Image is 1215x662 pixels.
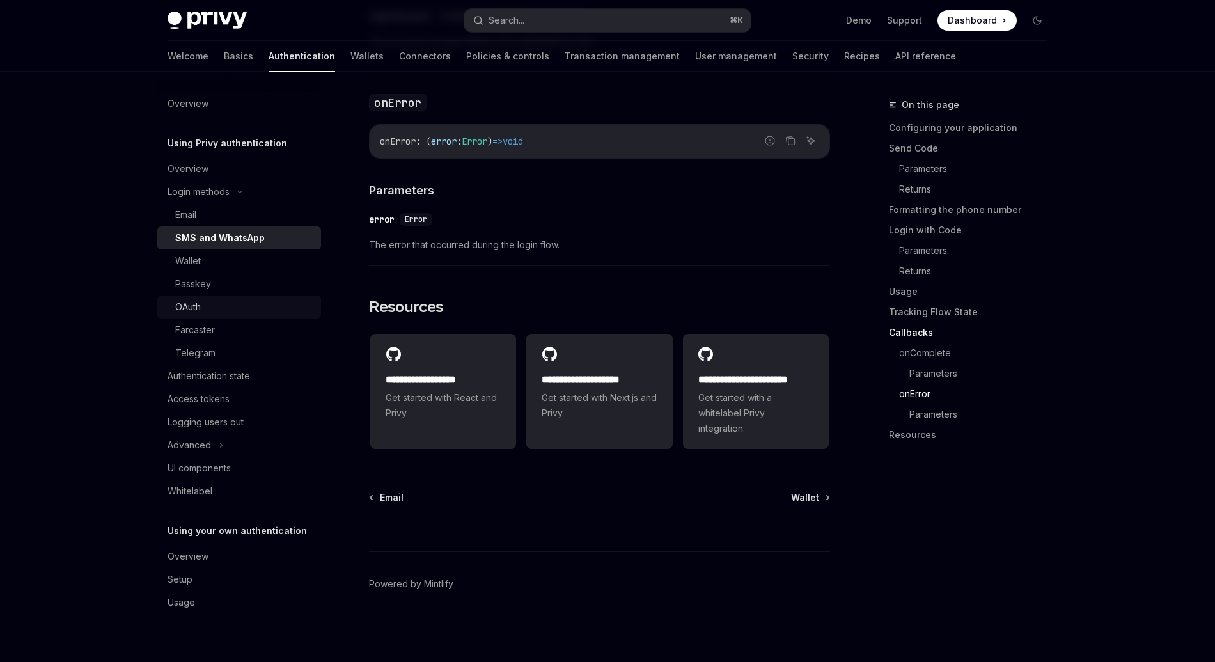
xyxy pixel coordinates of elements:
[157,365,321,388] a: Authentication state
[464,9,751,32] button: Search...⌘K
[889,118,1058,138] a: Configuring your application
[157,319,321,342] a: Farcaster
[791,491,819,504] span: Wallet
[168,12,247,29] img: dark logo
[157,480,321,503] a: Whitelabel
[889,281,1058,302] a: Usage
[369,578,453,590] a: Powered by Mintlify
[168,161,208,177] div: Overview
[157,226,321,249] a: SMS and WhatsApp
[168,572,192,587] div: Setup
[269,41,335,72] a: Authentication
[157,568,321,591] a: Setup
[369,182,434,199] span: Parameters
[889,343,1058,363] a: onComplete
[168,391,230,407] div: Access tokens
[889,404,1058,425] a: Parameters
[698,390,813,436] span: Get started with a whitelabel Privy integration.
[175,299,201,315] div: OAuth
[416,136,431,147] span: : (
[889,179,1058,200] a: Returns
[168,414,244,430] div: Logging users out
[157,411,321,434] a: Logging users out
[168,437,211,453] div: Advanced
[369,94,427,111] code: onError
[889,384,1058,404] a: onError
[846,14,872,27] a: Demo
[889,322,1058,343] a: Callbacks
[157,545,321,568] a: Overview
[889,138,1058,159] a: Send Code
[730,15,743,26] span: ⌘ K
[762,132,778,149] button: Report incorrect code
[224,41,253,72] a: Basics
[462,136,487,147] span: Error
[889,302,1058,322] a: Tracking Flow State
[175,253,201,269] div: Wallet
[489,13,524,28] div: Search...
[157,157,321,180] a: Overview
[937,10,1017,31] a: Dashboard
[889,220,1058,240] a: Login with Code
[380,136,416,147] span: onError
[803,132,819,149] button: Ask AI
[168,484,212,499] div: Whitelabel
[168,96,208,111] div: Overview
[889,200,1058,220] a: Formatting the phone number
[948,14,997,27] span: Dashboard
[380,491,404,504] span: Email
[168,595,195,610] div: Usage
[168,461,231,476] div: UI components
[399,41,451,72] a: Connectors
[466,41,549,72] a: Policies & controls
[175,322,215,338] div: Farcaster
[157,591,321,614] a: Usage
[157,249,321,272] a: Wallet
[157,296,321,319] a: OAuth
[157,342,321,365] a: Telegram
[386,390,501,421] span: Get started with React and Privy.
[487,136,492,147] span: )
[157,434,321,457] button: Advanced
[175,230,265,246] div: SMS and WhatsApp
[503,136,523,147] span: void
[157,272,321,296] a: Passkey
[405,214,427,225] span: Error
[157,388,321,411] a: Access tokens
[369,213,395,226] div: error
[782,132,799,149] button: Copy the contents from the code block
[157,180,321,203] button: Login methods
[889,363,1058,384] a: Parameters
[175,345,216,361] div: Telegram
[175,207,196,223] div: Email
[157,457,321,480] a: UI components
[370,491,404,504] a: Email
[369,237,830,253] span: The error that occurred during the login flow.
[889,261,1058,281] a: Returns
[1027,10,1047,31] button: Toggle dark mode
[168,549,208,564] div: Overview
[350,41,384,72] a: Wallets
[168,368,250,384] div: Authentication state
[889,159,1058,179] a: Parameters
[792,41,829,72] a: Security
[565,41,680,72] a: Transaction management
[369,297,444,317] span: Resources
[542,390,657,421] span: Get started with Next.js and Privy.
[168,41,208,72] a: Welcome
[431,136,457,147] span: error
[695,41,777,72] a: User management
[889,425,1058,445] a: Resources
[457,136,462,147] span: :
[168,523,307,539] h5: Using your own authentication
[887,14,922,27] a: Support
[168,136,287,151] h5: Using Privy authentication
[902,97,959,113] span: On this page
[157,203,321,226] a: Email
[895,41,956,72] a: API reference
[157,92,321,115] a: Overview
[175,276,211,292] div: Passkey
[492,136,503,147] span: =>
[791,491,829,504] a: Wallet
[889,240,1058,261] a: Parameters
